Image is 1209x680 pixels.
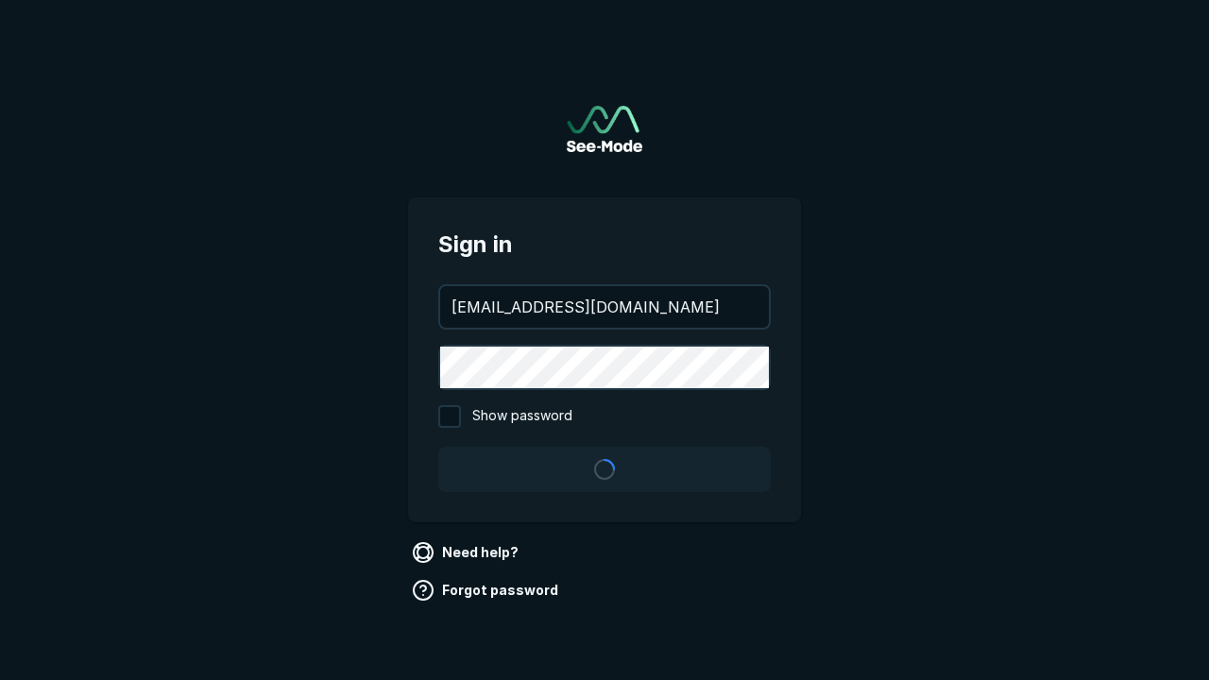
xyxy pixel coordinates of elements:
a: Forgot password [408,575,566,605]
span: Sign in [438,228,771,262]
a: Need help? [408,537,526,568]
img: See-Mode Logo [567,106,642,152]
a: Go to sign in [567,106,642,152]
input: your@email.com [440,286,769,328]
span: Show password [472,405,572,428]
